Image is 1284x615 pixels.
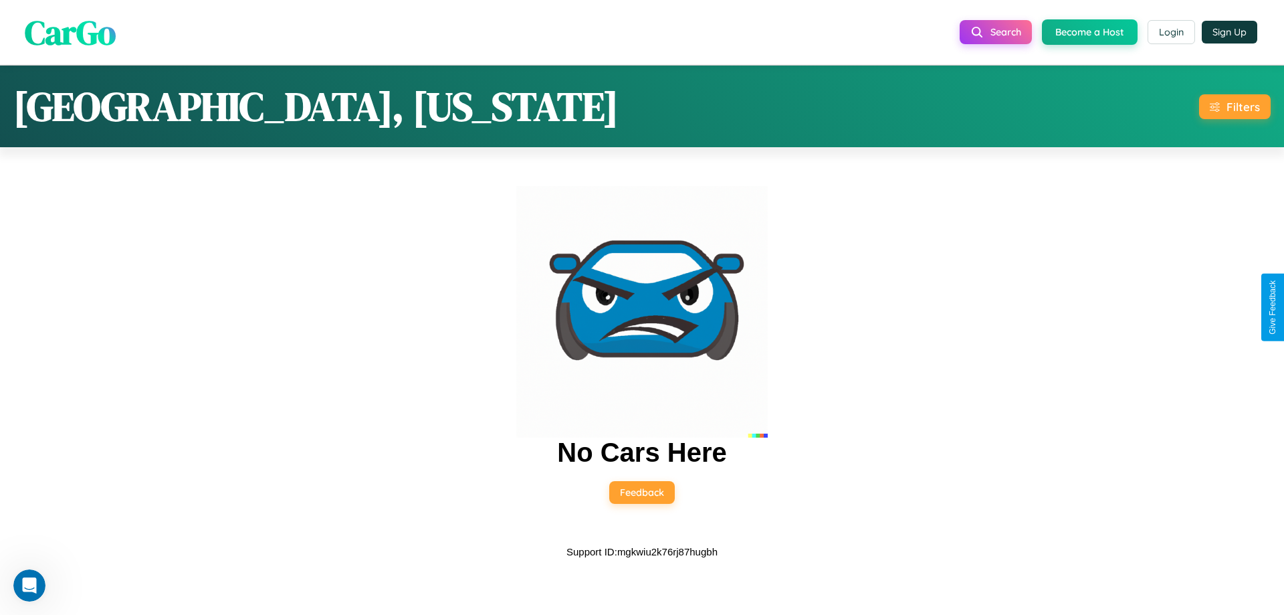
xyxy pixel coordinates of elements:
button: Search [960,20,1032,44]
h2: No Cars Here [557,438,726,468]
button: Become a Host [1042,19,1138,45]
iframe: Intercom live chat [13,569,45,602]
h1: [GEOGRAPHIC_DATA], [US_STATE] [13,79,619,134]
button: Sign Up [1202,21,1257,43]
button: Filters [1199,94,1271,119]
button: Feedback [609,481,675,504]
img: car [516,186,768,438]
span: CarGo [25,9,116,55]
div: Give Feedback [1268,280,1277,335]
div: Filters [1226,100,1260,114]
button: Login [1148,20,1195,44]
p: Support ID: mgkwiu2k76rj87hugbh [566,543,718,561]
span: Search [990,26,1021,38]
